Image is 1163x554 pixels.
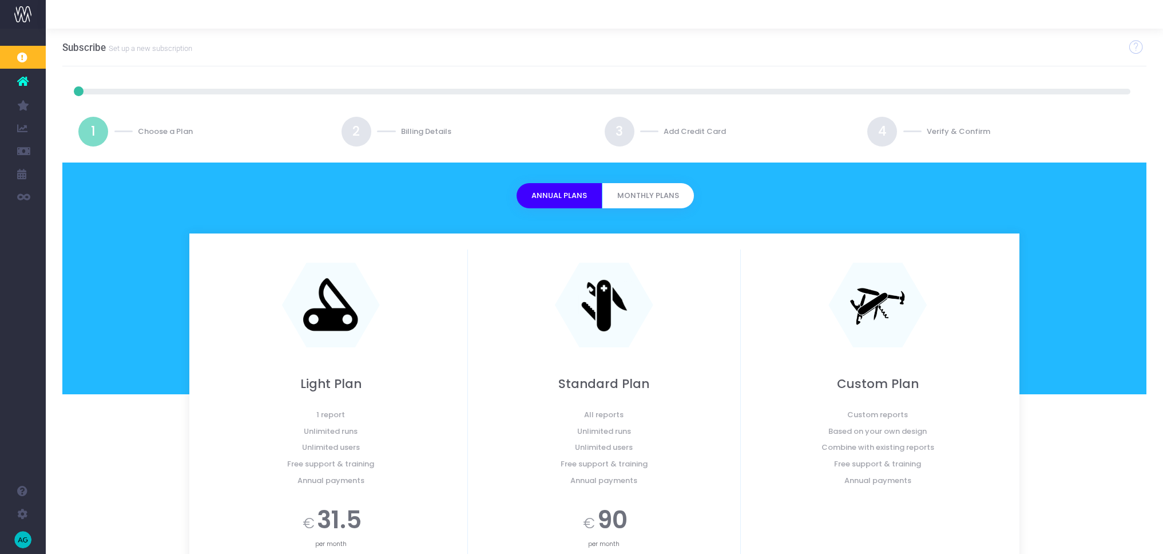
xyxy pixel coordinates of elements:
a: 3 [605,117,634,147]
a: 4 [867,117,897,147]
img: knife-complex.png [849,277,906,334]
span: 1 report [203,407,459,424]
span: per month [315,540,347,548]
span: per month [588,540,620,548]
a: 1 [78,117,108,147]
span: Custom reports [749,407,1006,424]
small: Set up a new subscription [106,42,192,53]
button: Annual Plans [517,183,602,208]
span: Annual payments [477,473,732,489]
img: knife-std.png [575,277,633,334]
div: Add Credit Card [664,117,726,147]
div: Billing Details [401,117,451,147]
h2: Standard Plan [477,377,732,391]
span: € [583,513,595,535]
span: Based on your own design [749,424,1006,440]
span: All reports [477,407,732,424]
img: knife-simple.png [302,277,359,334]
span: Free support & training [203,456,459,473]
h3: Subscribe [62,42,192,53]
span: 1 [91,122,96,141]
span: 2 [352,122,360,141]
span: Unlimited users [477,440,732,456]
span: Free support & training [749,456,1006,473]
span: Unlimited users [203,440,459,456]
span: Unlimited runs [203,424,459,440]
span: 31.5 [317,502,362,539]
span: 90 [597,502,628,539]
a: 2 [342,117,371,147]
span: 3 [616,122,623,141]
span: Unlimited runs [477,424,732,440]
div: Choose a Plan [138,117,193,147]
span: 4 [878,122,887,141]
h2: Light Plan [203,377,459,391]
span: Combine with existing reports [749,440,1006,456]
div: Verify & Confirm [927,117,990,147]
span: € [303,513,315,535]
span: Free support & training [477,456,732,473]
h2: Custom Plan [749,377,1006,391]
span: Annual payments [749,473,1006,489]
button: Monthly Plans [602,183,694,208]
img: images/default_profile_image.png [14,531,31,548]
span: Annual payments [203,473,459,489]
